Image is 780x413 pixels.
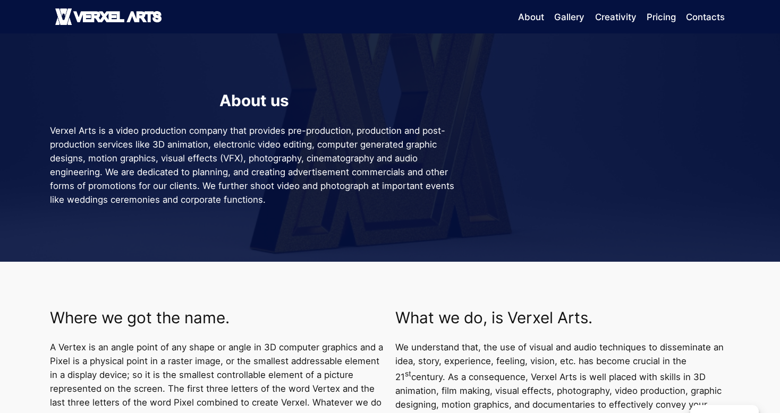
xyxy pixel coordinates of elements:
span: About [518,12,544,22]
a: Creativity [595,10,637,24]
a: Gallery [554,10,584,24]
p: Where we got the name. [50,306,385,330]
nav: Main [518,10,725,24]
a: Contacts [686,10,725,24]
p: Verxel Arts is a video production company that provides pre-production, production and post-produ... [50,124,458,206]
strong: About us [219,91,289,110]
p: What we do, is Verxel Arts. [395,306,730,330]
span: Pricing [647,12,676,22]
a: Pricing [647,10,676,24]
span: Creativity [595,12,637,22]
span: Gallery [554,12,584,22]
sup: st [405,369,411,378]
span: Contacts [686,12,725,22]
a: About [518,10,544,24]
